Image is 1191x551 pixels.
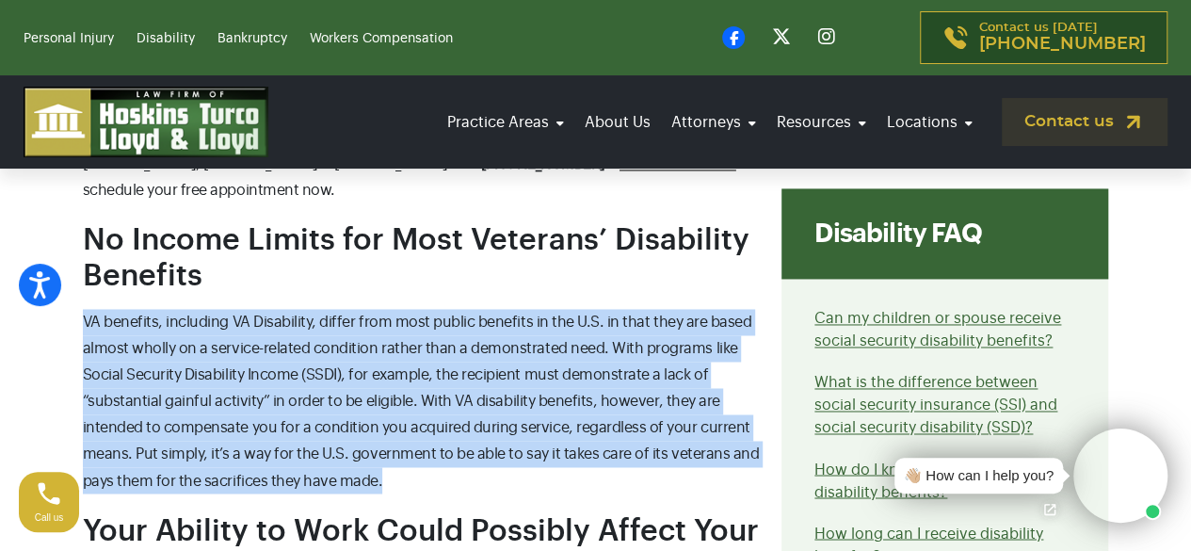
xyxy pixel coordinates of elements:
p: Contact us [DATE] [979,22,1146,54]
a: Contact us [DATE][PHONE_NUMBER] [920,11,1167,64]
div: 👋🏼 How can I help you? [904,465,1054,487]
a: Resources [771,96,872,149]
a: Disability [137,32,195,45]
b: [PHONE_NUMBER] [481,156,605,171]
a: Practice Areas [442,96,570,149]
a: Workers Compensation [310,32,453,45]
a: Personal Injury [24,32,114,45]
a: Bankruptcy [217,32,287,45]
span: Call us [35,512,64,523]
a: Open chat [1030,490,1070,529]
span: at Hoskins, [PERSON_NAME], [PERSON_NAME] & [PERSON_NAME]. Call [83,130,732,171]
a: Can my children or spouse receive social security disability benefits? [814,311,1061,348]
a: Locations [881,96,978,149]
a: contact us online [620,156,736,171]
a: Attorneys [666,96,762,149]
a: How do I know if I can qualify for disability benefits? [814,462,1047,499]
img: logo [24,87,268,157]
span: No Income Limits for Most Veterans’ Disability Benefits [83,225,749,291]
span: [PHONE_NUMBER] [979,35,1146,54]
a: About Us [579,96,656,149]
span: or [605,156,620,171]
a: What is the difference between social security insurance (SSI) and social security disability (SSD)? [814,375,1057,435]
a: Contact us [1002,98,1167,146]
div: Disability FAQ [781,188,1108,279]
span: to schedule your free appointment now. [83,156,750,198]
span: VA benefits, including VA Disability, differ from most public benefits in the U.S. in that they a... [83,315,760,488]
